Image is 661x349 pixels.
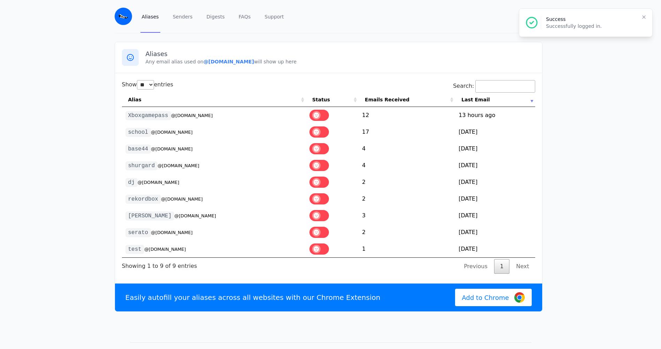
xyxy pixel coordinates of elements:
[359,107,455,124] td: 12
[151,146,193,152] small: @[DOMAIN_NAME]
[359,124,455,140] td: 17
[138,180,179,185] small: @[DOMAIN_NAME]
[151,130,193,135] small: @[DOMAIN_NAME]
[174,213,216,218] small: @[DOMAIN_NAME]
[359,157,455,174] td: 4
[125,228,151,237] code: serato
[161,196,203,202] small: @[DOMAIN_NAME]
[137,80,154,90] select: Showentries
[125,211,175,220] code: [PERSON_NAME]
[455,191,535,207] td: [DATE]
[125,293,381,302] p: Easily autofill your aliases across all websites with our Chrome Extension
[125,111,171,120] code: Xboxgamepass
[359,93,455,107] th: Emails Received: activate to sort column ascending
[455,207,535,224] td: [DATE]
[171,113,213,118] small: @[DOMAIN_NAME]
[203,59,254,64] b: @[DOMAIN_NAME]
[125,161,158,170] code: shurgard
[510,259,535,274] a: Next
[359,207,455,224] td: 3
[455,289,532,306] a: Add to Chrome
[151,230,193,235] small: @[DOMAIN_NAME]
[144,247,186,252] small: @[DOMAIN_NAME]
[359,191,455,207] td: 2
[455,174,535,191] td: [DATE]
[455,224,535,241] td: [DATE]
[157,163,199,168] small: @[DOMAIN_NAME]
[115,8,132,25] img: Email Monster
[546,23,636,30] p: Successfully logged in.
[122,93,306,107] th: Alias: activate to sort column ascending
[514,292,525,303] img: Google Chrome Logo
[455,241,535,257] td: [DATE]
[458,259,493,274] a: Previous
[462,293,509,302] span: Add to Chrome
[455,140,535,157] td: [DATE]
[494,259,509,274] a: 1
[146,58,535,65] p: Any email alias used on will show up here
[125,128,151,137] code: school
[455,157,535,174] td: [DATE]
[455,93,535,107] th: Last Email: activate to sort column ascending
[359,174,455,191] td: 2
[455,124,535,140] td: [DATE]
[455,107,535,124] td: 13 hours ago
[359,140,455,157] td: 4
[125,178,138,187] code: dj
[125,145,151,154] code: base44
[359,224,455,241] td: 2
[122,258,197,270] div: Showing 1 to 9 of 9 entries
[306,93,359,107] th: Status: activate to sort column ascending
[122,81,174,88] label: Show entries
[125,245,144,254] code: test
[146,50,535,58] h3: Aliases
[475,80,535,93] input: Search:
[546,16,566,22] span: Success
[359,241,455,257] td: 1
[453,83,535,89] label: Search:
[125,195,161,204] code: rekordbox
